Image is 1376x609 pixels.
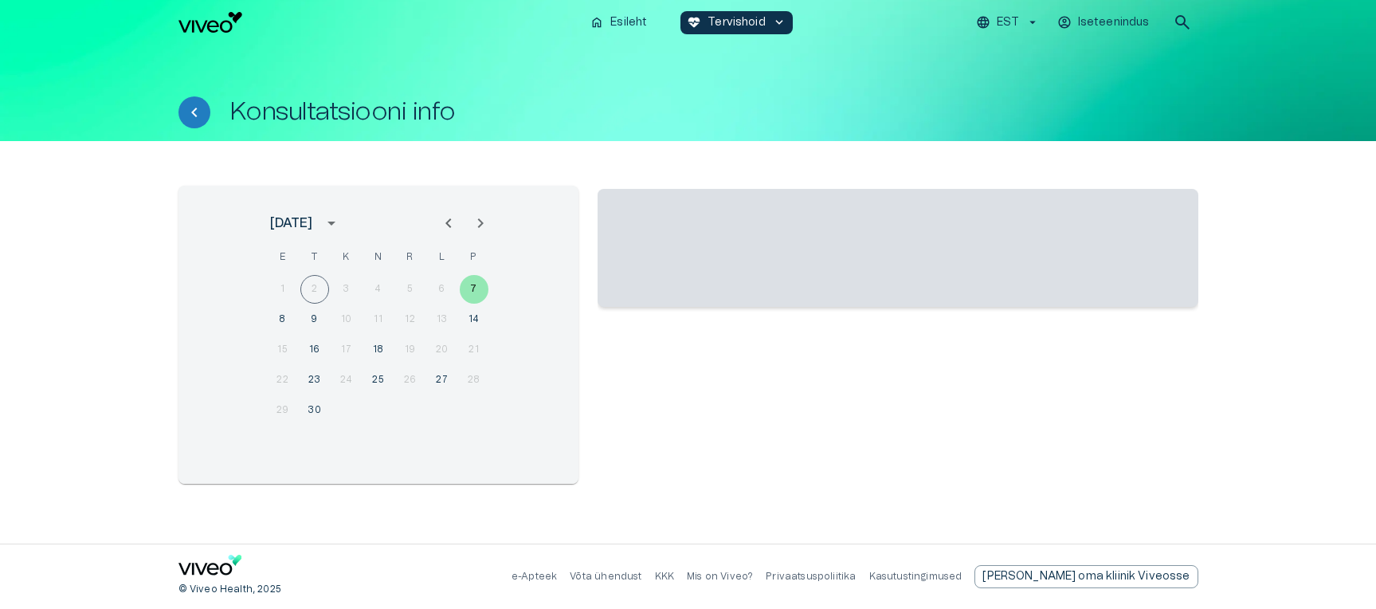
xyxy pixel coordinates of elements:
[974,565,1198,588] a: Send email to partnership request to viveo
[318,210,345,237] button: calendar view is open, switch to year view
[610,14,647,31] p: Esileht
[460,305,488,334] button: 14
[300,366,329,395] button: 23
[300,396,329,425] button: 30
[332,242,361,273] span: kolmapäev
[1173,13,1192,32] span: search
[269,242,297,273] span: esmaspäev
[428,242,457,273] span: laupäev
[512,572,557,581] a: e-Apteek
[680,11,793,34] button: ecg_heartTervishoidkeyboard_arrow_down
[364,242,393,273] span: neljapäev
[460,275,488,304] button: 7
[465,207,496,239] button: Next month
[178,555,242,581] a: Navigate to home page
[974,11,1041,34] button: EST
[1078,14,1150,31] p: Iseteenindus
[772,15,786,29] span: keyboard_arrow_down
[598,189,1198,307] span: ‌
[178,583,281,596] p: © Viveo Health, 2025
[1166,6,1198,38] button: open search modal
[300,242,329,273] span: teisipäev
[982,568,1190,585] p: [PERSON_NAME] oma kliinik Viveosse
[300,336,329,364] button: 16
[396,242,425,273] span: reede
[655,572,675,581] a: KKK
[766,572,856,581] a: Privaatsuspoliitika
[178,12,578,33] a: Navigate to homepage
[708,14,766,31] p: Tervishoid
[178,96,210,128] button: Tagasi
[269,305,297,334] button: 8
[687,15,701,29] span: ecg_heart
[583,11,655,34] button: homeEsileht
[687,570,753,583] p: Mis on Viveo?
[364,366,393,395] button: 25
[570,570,641,583] p: Võta ühendust
[428,366,457,395] button: 27
[364,336,393,364] button: 18
[460,242,488,273] span: pühapäev
[229,98,456,126] h1: Konsultatsiooni info
[300,305,329,334] button: 9
[869,572,962,581] a: Kasutustingimused
[974,565,1198,588] div: [PERSON_NAME] oma kliinik Viveosse
[270,214,313,233] div: [DATE]
[997,14,1018,31] p: EST
[178,12,242,33] img: Viveo logo
[590,15,604,29] span: home
[1055,11,1154,34] button: Iseteenindus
